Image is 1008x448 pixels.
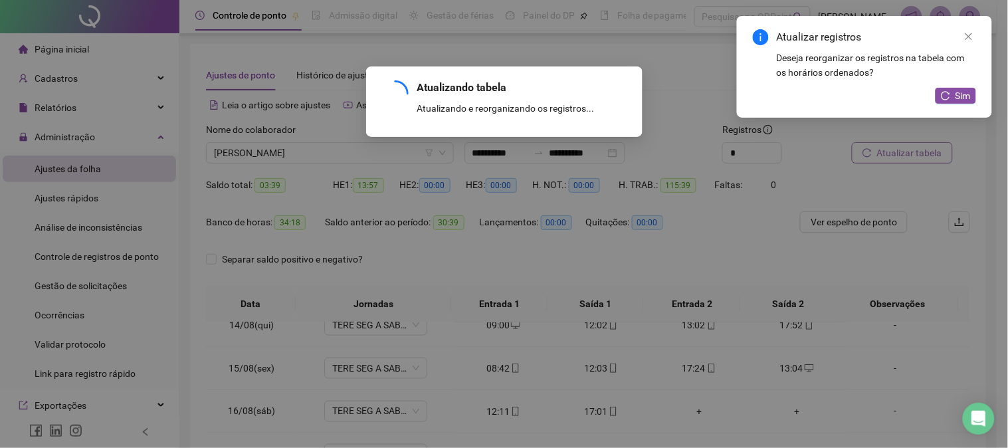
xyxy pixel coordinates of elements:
a: Close [961,29,976,44]
div: Open Intercom Messenger [963,403,995,435]
div: Deseja reorganizar os registros na tabela com os horários ordenados? [777,51,976,80]
div: Atualizando tabela [417,80,627,96]
div: Atualizar registros [777,29,976,45]
span: close [964,32,973,41]
span: reload [941,91,950,100]
div: Atualizando e reorganizando os registros... [417,101,627,116]
span: Sim [956,88,971,103]
span: info-circle [753,29,769,45]
button: Sim [936,88,976,104]
span: loading [382,80,409,107]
